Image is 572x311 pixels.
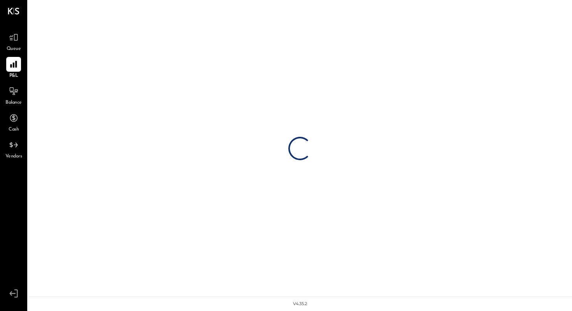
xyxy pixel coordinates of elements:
[9,126,19,133] span: Cash
[9,72,18,80] span: P&L
[0,84,27,106] a: Balance
[7,46,21,53] span: Queue
[0,57,27,80] a: P&L
[0,138,27,160] a: Vendors
[293,301,307,307] div: v 4.35.2
[0,111,27,133] a: Cash
[5,153,22,160] span: Vendors
[5,99,22,106] span: Balance
[0,30,27,53] a: Queue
